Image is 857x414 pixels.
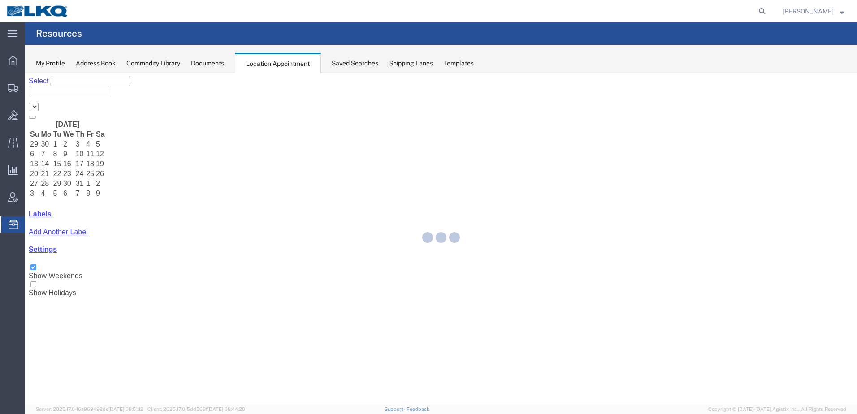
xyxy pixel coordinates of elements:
td: 25 [61,96,69,105]
td: 31 [50,106,60,115]
input: Show Weekends [5,191,11,197]
label: Show Weekends [4,191,57,207]
a: Add Another Label [4,155,63,163]
td: 13 [4,86,14,95]
a: Labels [4,137,26,145]
div: My Profile [36,59,65,68]
td: 27 [4,106,14,115]
td: 12 [70,77,80,86]
th: Sa [70,57,80,66]
td: 1 [28,67,37,76]
td: 7 [15,77,26,86]
th: [DATE] [15,47,69,56]
td: 20 [4,96,14,105]
th: Su [4,57,14,66]
a: Feedback [407,406,429,412]
td: 8 [61,116,69,125]
td: 17 [50,86,60,95]
a: Select [4,4,26,12]
td: 21 [15,96,26,105]
span: Server: 2025.17.0-16a969492de [36,406,143,412]
td: 9 [70,116,80,125]
td: 8 [28,77,37,86]
div: Templates [444,59,474,68]
div: Commodity Library [126,59,180,68]
input: Show Holidays [5,208,11,214]
th: Mo [15,57,26,66]
td: 5 [28,116,37,125]
a: Support [385,406,407,412]
div: Location Appointment [235,53,321,73]
td: 16 [38,86,49,95]
th: Fr [61,57,69,66]
td: 22 [28,96,37,105]
div: Saved Searches [332,59,378,68]
th: Tu [28,57,37,66]
span: [DATE] 09:51:12 [108,406,143,412]
td: 4 [61,67,69,76]
td: 7 [50,116,60,125]
td: 11 [61,77,69,86]
span: Brian Schmidt [783,6,834,16]
td: 18 [61,86,69,95]
td: 6 [38,116,49,125]
td: 28 [15,106,26,115]
button: [PERSON_NAME] [782,6,844,17]
img: logo [6,4,69,18]
td: 2 [70,106,80,115]
td: 24 [50,96,60,105]
td: 26 [70,96,80,105]
div: Documents [191,59,224,68]
td: 3 [4,116,14,125]
span: Client: 2025.17.0-5dd568f [147,406,245,412]
td: 9 [38,77,49,86]
td: 3 [50,67,60,76]
td: 5 [70,67,80,76]
span: Select [4,4,23,12]
span: [DATE] 08:44:20 [208,406,245,412]
td: 23 [38,96,49,105]
td: 19 [70,86,80,95]
td: 30 [15,67,26,76]
td: 6 [4,77,14,86]
td: 2 [38,67,49,76]
th: Th [50,57,60,66]
td: 15 [28,86,37,95]
td: 14 [15,86,26,95]
td: 29 [4,67,14,76]
td: 30 [38,106,49,115]
td: 29 [28,106,37,115]
td: 1 [61,106,69,115]
div: Shipping Lanes [389,59,433,68]
a: Settings [4,172,32,180]
h4: Resources [36,22,82,45]
label: Show Holidays [4,208,51,224]
span: Copyright © [DATE]-[DATE] Agistix Inc., All Rights Reserved [708,405,846,413]
th: We [38,57,49,66]
div: Address Book [76,59,116,68]
td: 10 [50,77,60,86]
td: 4 [15,116,26,125]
